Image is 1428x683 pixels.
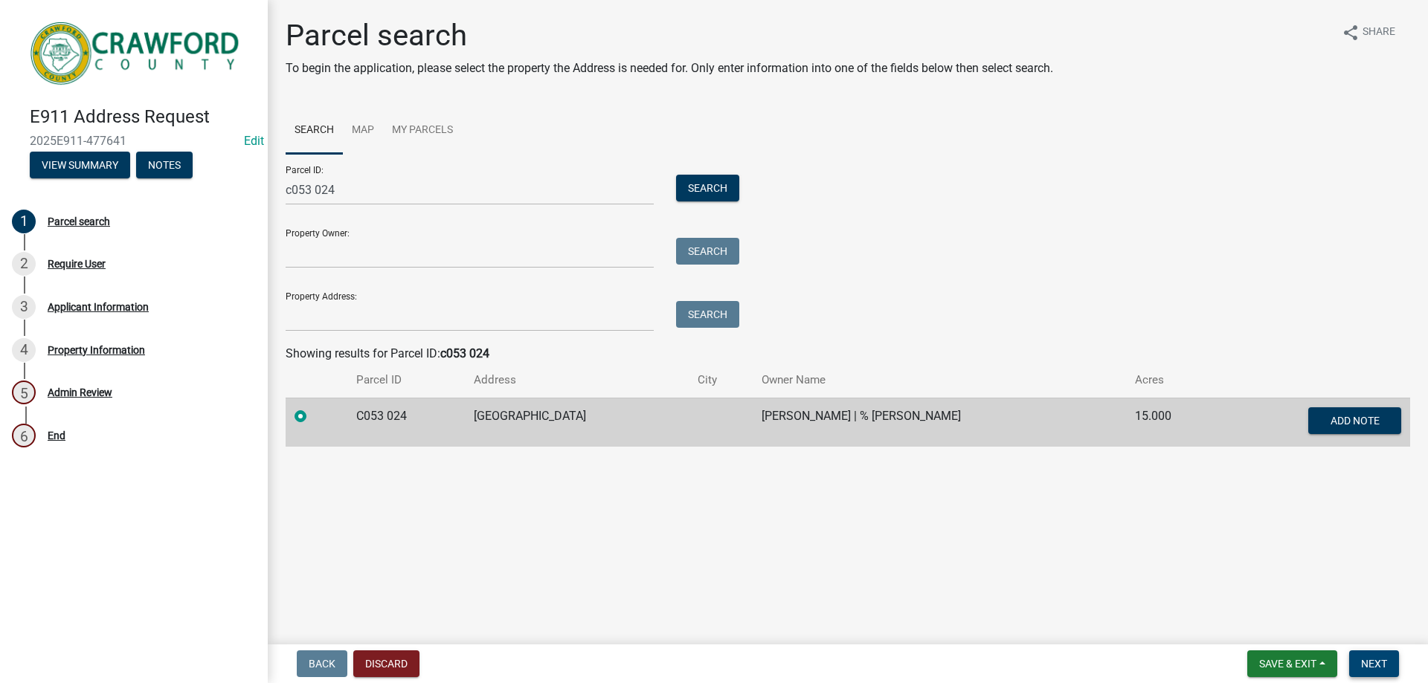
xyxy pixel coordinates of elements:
span: Next [1361,658,1387,670]
div: End [48,430,65,441]
th: City [689,363,753,398]
button: Next [1349,650,1399,677]
button: Save & Exit [1247,650,1337,677]
td: [GEOGRAPHIC_DATA] [465,398,689,447]
td: [PERSON_NAME] | % [PERSON_NAME] [753,398,1126,447]
div: Applicant Information [48,302,149,312]
wm-modal-confirm: Summary [30,160,130,172]
div: 3 [12,295,36,319]
button: Search [676,238,739,265]
div: Property Information [48,345,145,355]
span: Save & Exit [1259,658,1316,670]
div: Require User [48,259,106,269]
button: Search [676,301,739,328]
h4: E911 Address Request [30,106,256,128]
button: Notes [136,152,193,178]
div: 5 [12,381,36,404]
th: Acres [1126,363,1220,398]
span: Back [309,658,335,670]
button: Search [676,175,739,201]
div: 1 [12,210,36,233]
a: Search [286,107,343,155]
wm-modal-confirm: Edit Application Number [244,134,264,148]
button: View Summary [30,152,130,178]
td: C053 024 [347,398,465,447]
img: Crawford County, Georgia [30,16,244,91]
button: Discard [353,650,419,677]
wm-modal-confirm: Notes [136,160,193,172]
th: Address [465,363,689,398]
p: To begin the application, please select the property the Address is needed for. Only enter inform... [286,59,1053,77]
div: 2 [12,252,36,276]
div: 4 [12,338,36,362]
span: Add Note [1330,414,1379,426]
button: Add Note [1308,407,1401,434]
div: Showing results for Parcel ID: [286,345,1410,363]
h1: Parcel search [286,18,1053,54]
th: Owner Name [753,363,1126,398]
button: Back [297,650,347,677]
a: Map [343,107,383,155]
th: Parcel ID [347,363,465,398]
div: 6 [12,424,36,447]
a: My Parcels [383,107,462,155]
td: 15.000 [1126,398,1220,447]
span: Share [1363,24,1395,42]
a: Edit [244,134,264,148]
span: 2025E911-477641 [30,134,238,148]
button: shareShare [1330,18,1407,47]
i: share [1342,24,1360,42]
div: Admin Review [48,387,112,398]
strong: c053 024 [440,346,489,360]
div: Parcel search [48,216,110,227]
